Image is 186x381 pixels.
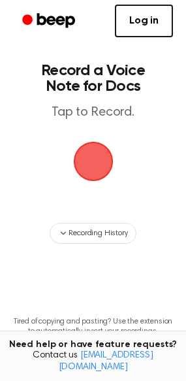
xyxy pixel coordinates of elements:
img: Beep Logo [74,142,113,181]
p: Tap to Record. [23,105,163,121]
a: [EMAIL_ADDRESS][DOMAIN_NAME] [59,351,153,372]
p: Tired of copying and pasting? Use the extension to automatically insert your recordings. [10,317,176,337]
a: Log in [115,5,173,37]
a: Beep [13,8,87,34]
h1: Record a Voice Note for Docs [23,63,163,94]
span: Recording History [69,227,127,239]
span: Contact us [8,350,178,373]
button: Recording History [50,223,136,244]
